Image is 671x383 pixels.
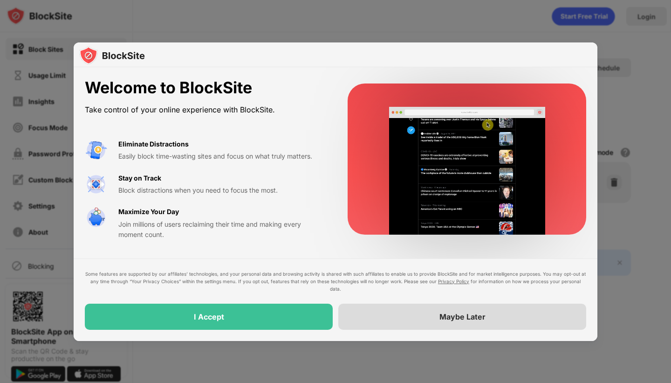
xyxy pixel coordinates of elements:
[79,46,145,65] img: logo-blocksite.svg
[438,279,469,284] a: Privacy Policy
[85,207,107,229] img: value-safe-time.svg
[479,9,662,136] iframe: Sign in with Google Dialog
[118,151,325,161] div: Easily block time-wasting sites and focus on what truly matters.
[194,312,224,321] div: I Accept
[439,312,486,321] div: Maybe Later
[85,173,107,195] img: value-focus.svg
[85,78,325,97] div: Welcome to BlockSite
[118,139,189,149] div: Eliminate Distractions
[85,270,586,292] div: Some features are supported by our affiliates’ technologies, and your personal data and browsing ...
[85,139,107,161] img: value-avoid-distractions.svg
[85,103,325,117] div: Take control of your online experience with BlockSite.
[118,207,179,217] div: Maximize Your Day
[118,185,325,195] div: Block distractions when you need to focus the most.
[118,173,161,183] div: Stay on Track
[118,219,325,240] div: Join millions of users reclaiming their time and making every moment count.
